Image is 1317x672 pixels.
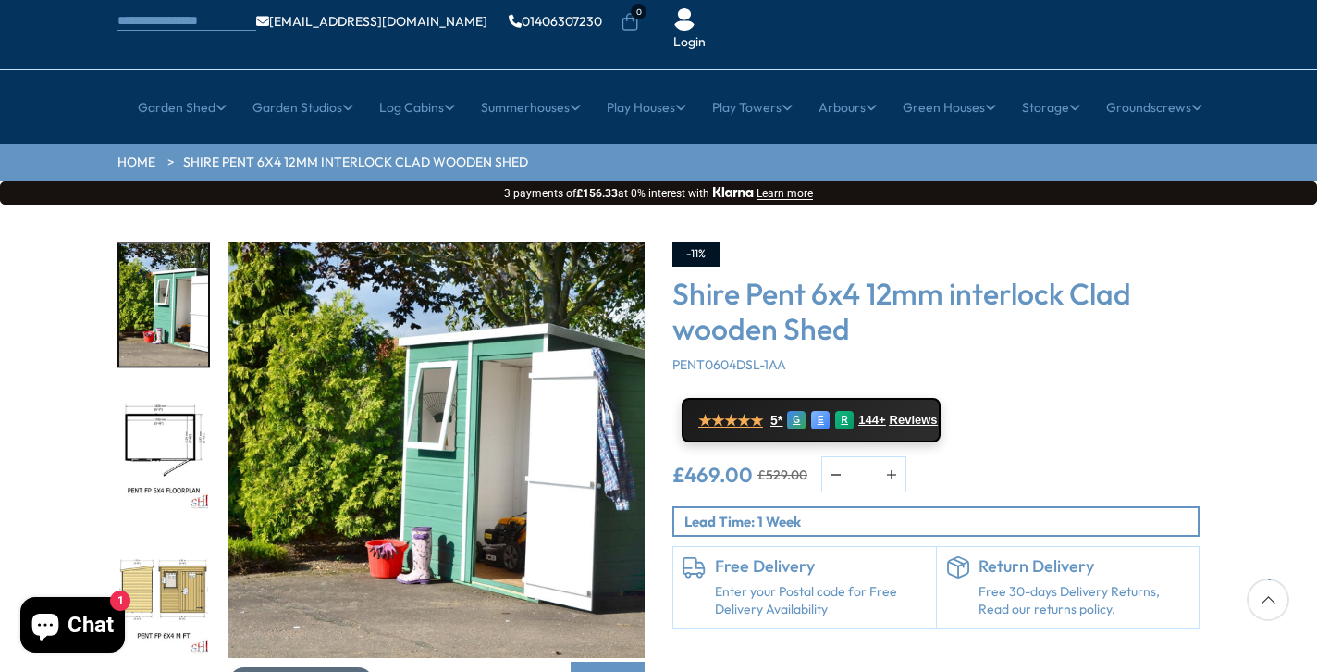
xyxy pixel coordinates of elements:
[979,583,1190,619] p: Free 30-days Delivery Returns, Read our returns policy.
[138,84,227,131] a: Garden Shed
[631,4,646,19] span: 0
[673,8,695,31] img: User Icon
[119,243,208,367] img: Shire6x4ShiplapPentRoof_39c1e09e-f6f0-4ed3-9d6c-4ef1875037c8_200x200.jpg
[481,84,581,131] a: Summerhouses
[117,242,210,368] div: 2 / 12
[890,413,938,428] span: Reviews
[698,412,763,429] span: ★★★★★
[509,15,602,28] a: 01406307230
[379,84,455,131] a: Log Cabins
[1106,84,1202,131] a: Groundscrews
[684,512,1198,531] p: Lead Time: 1 Week
[819,84,877,131] a: Arbours
[119,389,208,512] img: 6X4PENT1828X1197FLOORPLAN_5dcce816-5328-41e1-9030-f3d4d0a6338a_200x200.jpg
[228,242,645,658] img: Shire Pent 6x4 12mm interlock Clad wooden Shed - Best Shed
[811,411,830,429] div: E
[672,276,1200,347] h3: Shire Pent 6x4 12mm interlock Clad wooden Shed
[715,583,927,619] a: Enter your Postal code for Free Delivery Availability
[672,356,786,373] span: PENT0604DSL-1AA
[15,597,130,657] inbox-online-store-chat: Shopify online store chat
[117,531,210,658] div: 4 / 12
[256,15,487,28] a: [EMAIL_ADDRESS][DOMAIN_NAME]
[903,84,996,131] a: Green Houses
[252,84,353,131] a: Garden Studios
[117,154,155,172] a: HOME
[979,556,1190,577] h6: Return Delivery
[621,13,639,31] a: 0
[607,84,686,131] a: Play Houses
[682,398,941,442] a: ★★★★★ 5* G E R 144+ Reviews
[712,84,793,131] a: Play Towers
[183,154,528,172] a: Shire Pent 6x4 12mm interlock Clad wooden Shed
[672,242,720,267] div: -11%
[673,33,706,52] a: Login
[119,533,208,656] img: 6X4PENT1828X1197MFT_644a4442-ee38-4bc4-8ac6-ab0f00850134_200x200.jpg
[1022,84,1080,131] a: Storage
[715,556,927,577] h6: Free Delivery
[835,411,854,429] div: R
[672,465,753,485] ins: £469.00
[117,387,210,514] div: 3 / 12
[787,411,806,429] div: G
[757,468,807,481] del: £529.00
[858,413,885,428] span: 144+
